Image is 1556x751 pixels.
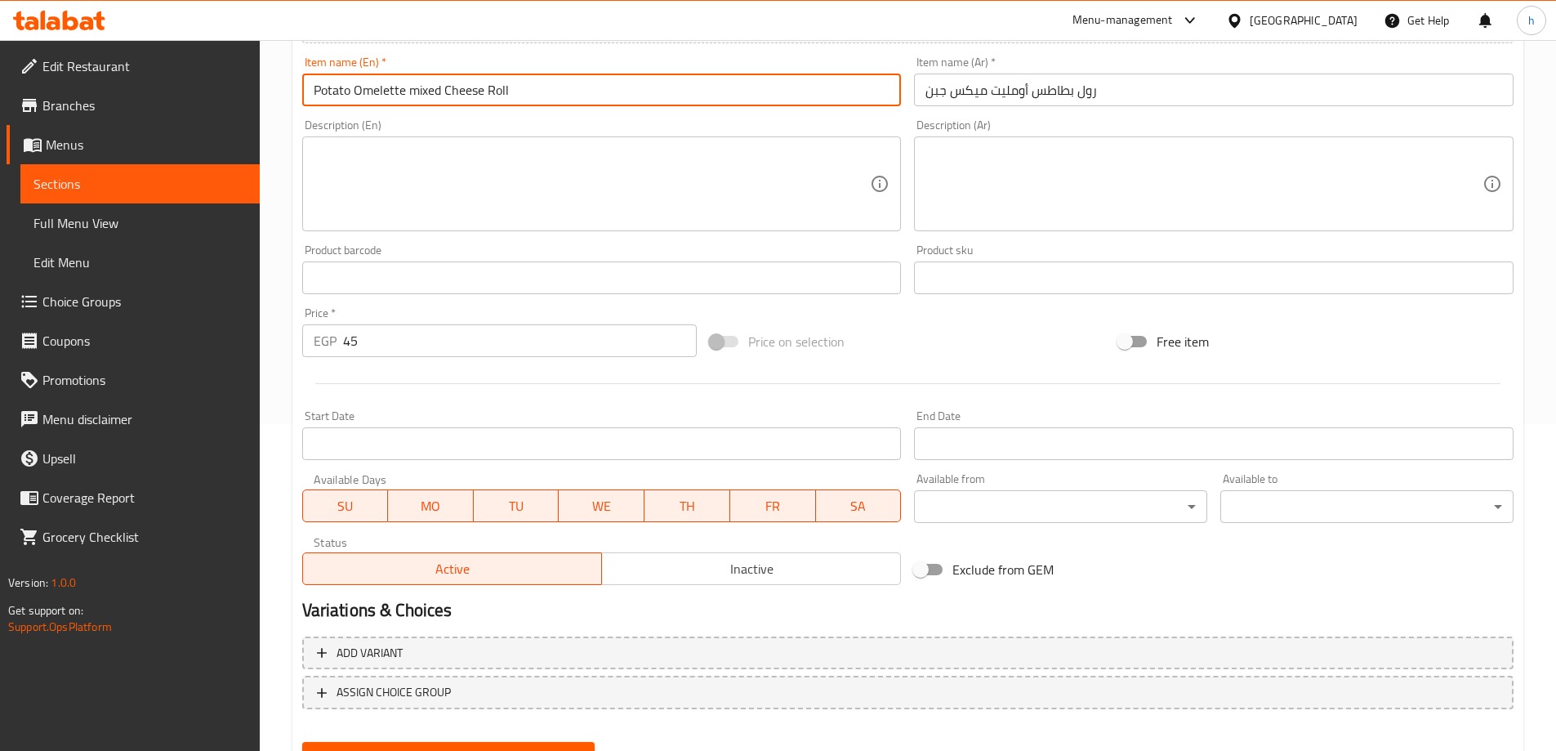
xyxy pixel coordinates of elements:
button: MO [388,489,474,522]
button: Add variant [302,637,1514,670]
span: Price on selection [748,332,845,351]
span: Exclude from GEM [952,560,1054,579]
a: Choice Groups [7,282,260,321]
span: Edit Restaurant [42,56,247,76]
span: Edit Menu [33,253,247,272]
span: Menus [46,135,247,154]
span: Full Menu View [33,213,247,233]
a: Support.OpsPlatform [8,616,112,637]
span: Upsell [42,449,247,468]
span: MO [395,494,467,518]
span: Get support on: [8,600,83,621]
a: Menus [7,125,260,164]
button: Active [302,552,602,585]
button: SA [816,489,902,522]
a: Coverage Report [7,478,260,517]
a: Full Menu View [20,203,260,243]
span: Free item [1157,332,1209,351]
span: ASSIGN CHOICE GROUP [337,682,451,703]
h2: Variations & Choices [302,598,1514,623]
span: TU [480,494,553,518]
div: [GEOGRAPHIC_DATA] [1250,11,1358,29]
a: Edit Menu [20,243,260,282]
button: FR [730,489,816,522]
span: Add variant [337,643,403,664]
span: Grocery Checklist [42,527,247,547]
a: Branches [7,86,260,125]
span: Sections [33,174,247,194]
span: WE [565,494,638,518]
span: Promotions [42,370,247,390]
a: Sections [20,164,260,203]
input: Please enter product sku [914,262,1514,294]
span: Inactive [609,557,894,581]
input: Enter name Ar [914,74,1514,106]
a: Menu disclaimer [7,400,260,439]
button: TU [474,489,560,522]
div: ​ [1220,490,1514,523]
button: SU [302,489,389,522]
span: Coverage Report [42,488,247,507]
span: h [1528,11,1535,29]
span: FR [737,494,809,518]
input: Please enter price [343,324,698,357]
a: Edit Restaurant [7,47,260,86]
span: Choice Groups [42,292,247,311]
input: Enter name En [302,74,902,106]
p: EGP [314,331,337,351]
input: Please enter product barcode [302,262,902,294]
button: Inactive [601,552,901,585]
span: SU [310,494,382,518]
a: Coupons [7,321,260,360]
span: Active [310,557,595,581]
span: Version: [8,572,48,593]
a: Grocery Checklist [7,517,260,557]
span: TH [651,494,724,518]
span: Menu disclaimer [42,409,247,429]
a: Promotions [7,360,260,400]
div: Menu-management [1072,11,1173,30]
span: SA [823,494,895,518]
button: WE [559,489,644,522]
div: ​ [914,490,1207,523]
button: TH [644,489,730,522]
span: Coupons [42,331,247,351]
span: Branches [42,96,247,115]
button: ASSIGN CHOICE GROUP [302,676,1514,709]
a: Upsell [7,439,260,478]
span: 1.0.0 [51,572,76,593]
